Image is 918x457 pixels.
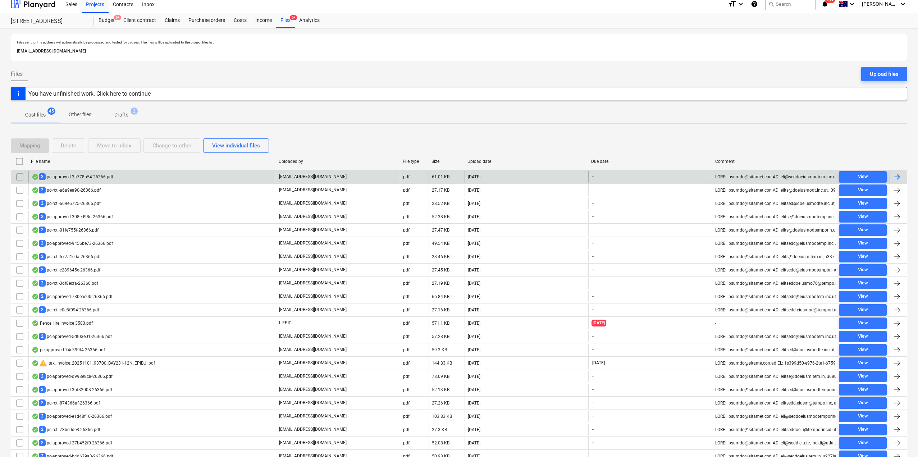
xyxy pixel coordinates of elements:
div: OCR finished [32,174,39,180]
span: 2 [39,187,46,193]
p: [EMAIL_ADDRESS][DOMAIN_NAME] [279,293,347,300]
div: [DATE] [468,281,480,286]
div: View [858,346,868,354]
p: [EMAIL_ADDRESS][DOMAIN_NAME] [279,307,347,313]
div: 28.52 KB [432,201,449,206]
div: 52.08 KB [432,440,449,445]
span: - [592,426,594,433]
div: View [858,412,868,420]
div: OCR finished [32,254,39,260]
div: [DATE] [468,228,480,233]
div: OCR finished [32,214,39,220]
div: You have unfinished work. Click here to continue [28,90,151,97]
div: 49.54 KB [432,241,449,246]
button: View [839,384,887,396]
a: Income [251,13,276,28]
button: View [839,344,887,356]
div: View [858,199,868,207]
button: View [839,411,887,422]
div: 52.38 KB [432,214,449,219]
div: File name [31,159,273,164]
span: 2 [39,213,46,220]
div: pdf [403,214,410,219]
div: pdf [403,228,410,233]
div: View [858,319,868,327]
div: 27.47 KB [432,228,449,233]
div: OCR finished [32,201,39,206]
div: [DATE] [468,414,480,419]
span: - [592,347,594,353]
div: pc-approved-3bf82008-26366.pdf [32,386,112,393]
div: pdf [403,254,410,259]
div: pc-approved-308ed98d-26366.pdf [32,213,113,220]
div: 103.83 KB [432,414,452,419]
div: View [858,266,868,274]
div: View [858,186,868,194]
p: [EMAIL_ADDRESS][DOMAIN_NAME] [279,200,347,206]
button: View [839,278,887,289]
span: 2 [39,227,46,233]
button: View [839,437,887,449]
p: [EMAIL_ADDRESS][DOMAIN_NAME] [17,47,901,55]
div: [DATE] [468,214,480,219]
span: 2 [39,426,46,433]
p: [EMAIL_ADDRESS][DOMAIN_NAME] [279,347,347,353]
button: View [839,397,887,409]
div: Budget [94,13,119,28]
div: OCR finished [32,267,39,273]
div: View [858,252,868,261]
div: [DATE] [468,374,480,379]
div: View [858,226,868,234]
div: pdf [403,361,410,366]
div: OCR finished [32,347,39,353]
button: View [839,198,887,209]
div: pdf [403,241,410,246]
div: OCR finished [32,227,39,233]
span: 2 [39,373,46,380]
button: View [839,424,887,435]
div: pc-rcti-874366af-26366.pdf [32,399,100,406]
span: 2 [39,306,46,313]
span: - [592,187,594,193]
span: - [592,440,594,446]
p: [EMAIL_ADDRESS][DOMAIN_NAME] [279,214,347,220]
div: OCR finished [32,334,39,339]
div: View [858,279,868,287]
a: Files9+ [276,13,295,28]
button: View [839,304,887,316]
span: 2 [39,413,46,420]
span: 9+ [290,15,297,20]
div: OCR finished [32,187,39,193]
div: 57.28 KB [432,334,449,339]
div: 73.09 KB [432,374,449,379]
span: - [592,267,594,273]
div: [DATE] [468,294,480,299]
div: pc-rcti-73bc0de8-26366.pdf [32,426,100,433]
div: [DATE] [468,188,480,193]
div: pdf [403,294,410,299]
div: pc-approved-d993e8c8-26366.pdf [32,373,113,380]
p: Files sent to this address will automatically be processed and tested for viruses. The files will... [17,40,901,45]
div: pc-approved-3a778b54-26366.pdf [32,173,113,180]
div: Upload date [467,159,586,164]
button: View [839,264,887,276]
div: [DATE] [468,387,480,392]
div: pc-rcti-a6a9ea90-26366.pdf [32,187,101,193]
div: pdf [403,321,410,326]
p: [EMAIL_ADDRESS][DOMAIN_NAME] [279,426,347,433]
div: OCR finished [32,400,39,406]
div: pdf [403,307,410,312]
button: View individual files [203,138,269,153]
div: 28.46 KB [432,254,449,259]
span: - [592,280,594,286]
div: OCR finished [32,307,39,313]
div: View [858,212,868,221]
span: 2 [39,173,46,180]
div: OCR finished [32,360,39,366]
p: [EMAIL_ADDRESS][DOMAIN_NAME] [279,240,347,246]
div: pc-approved-9456be73-26366.pdf [32,240,113,247]
span: [DATE] [592,360,606,366]
a: Claims [160,13,184,28]
div: 27.16 KB [432,307,449,312]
